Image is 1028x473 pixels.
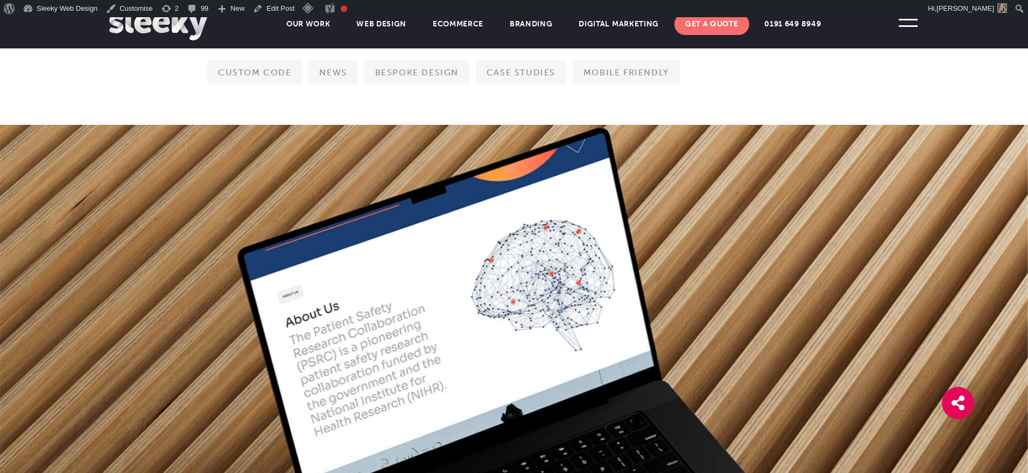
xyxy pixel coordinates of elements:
[573,60,680,84] span: mobile friendly
[308,60,357,84] span: News
[674,13,749,35] a: Get A Quote
[346,13,417,35] a: Web Design
[341,5,347,12] div: Focus keyphrase not set
[568,13,670,35] a: Digital Marketing
[754,13,832,35] a: 0191 649 8949
[499,13,564,35] a: Branding
[997,3,1007,13] img: IMG_0170-150x150.jpg
[276,13,341,35] a: Our Work
[476,60,566,84] span: Case studies
[422,13,494,35] a: Ecommerce
[937,4,994,12] span: [PERSON_NAME]
[207,60,302,84] span: custom code
[364,60,469,84] span: bespoke design
[109,8,207,40] img: Sleeky Web Design Newcastle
